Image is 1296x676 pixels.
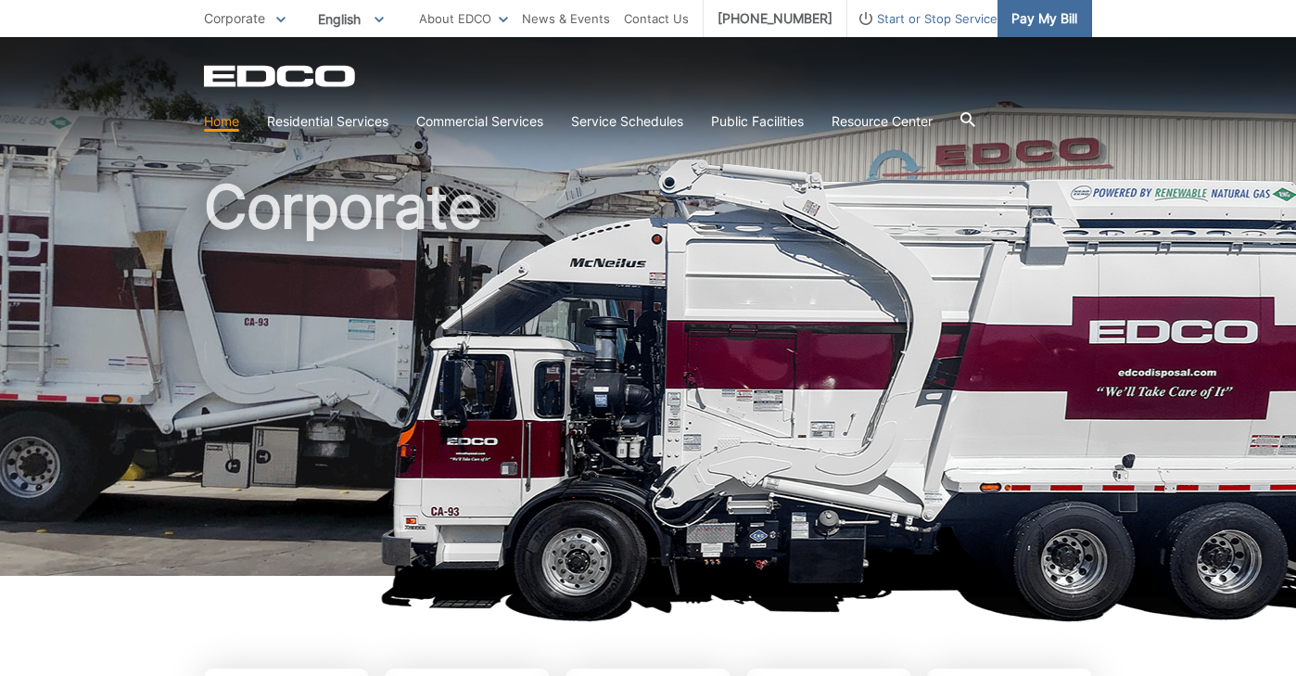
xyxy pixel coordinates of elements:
[204,177,1092,584] h1: Corporate
[571,111,683,132] a: Service Schedules
[419,8,508,29] a: About EDCO
[204,111,239,132] a: Home
[267,111,388,132] a: Residential Services
[522,8,610,29] a: News & Events
[204,10,265,26] span: Corporate
[711,111,804,132] a: Public Facilities
[832,111,933,132] a: Resource Center
[416,111,543,132] a: Commercial Services
[1011,8,1077,29] span: Pay My Bill
[304,4,398,34] span: English
[204,65,358,87] a: EDCD logo. Return to the homepage.
[624,8,689,29] a: Contact Us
